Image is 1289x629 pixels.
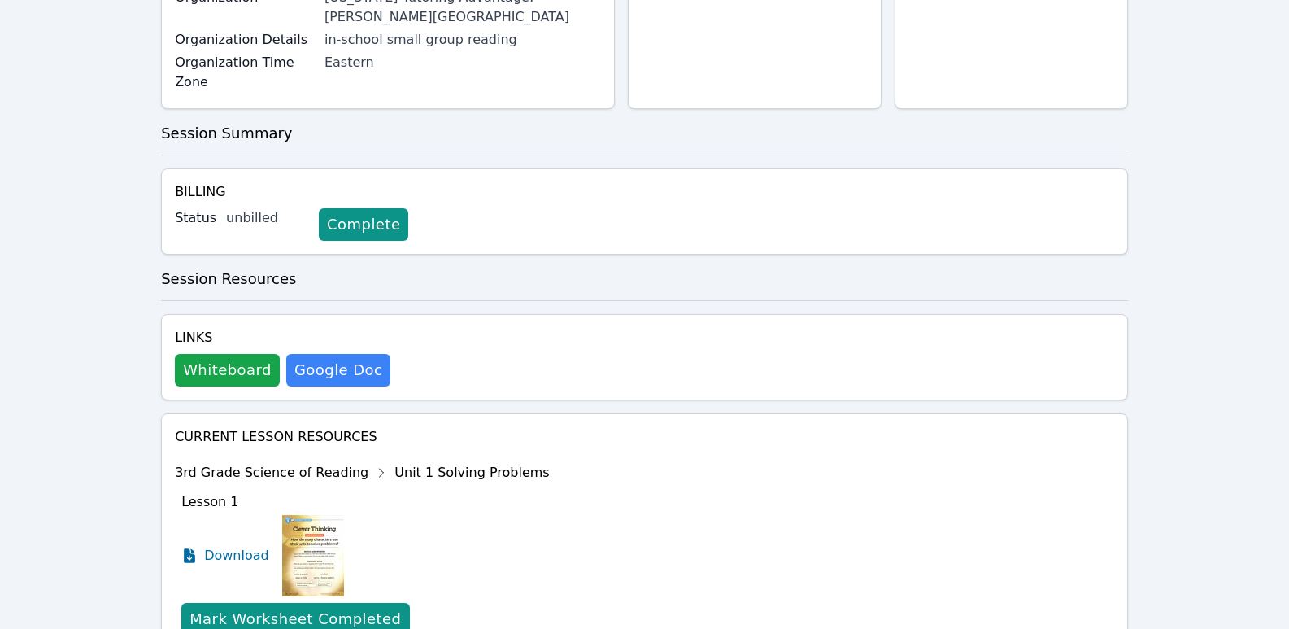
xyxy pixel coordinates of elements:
a: Google Doc [286,354,390,387]
div: in-school small group reading [324,30,601,50]
a: Download [181,515,269,596]
button: Whiteboard [175,354,280,387]
label: Organization Time Zone [175,53,315,92]
span: Download [204,546,269,566]
span: Lesson 1 [181,494,238,509]
h4: Billing [175,182,1114,202]
img: Lesson 1 [282,515,344,596]
label: Organization Details [175,30,315,50]
div: unbilled [226,208,306,228]
a: Complete [319,208,408,241]
h4: Links [175,328,390,347]
h3: Session Summary [161,122,1128,145]
div: Eastern [324,53,601,72]
label: Status [175,208,216,228]
h4: Current Lesson Resources [175,427,1114,447]
h3: Session Resources [161,268,1128,290]
div: 3rd Grade Science of Reading Unit 1 Solving Problems [175,460,550,486]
